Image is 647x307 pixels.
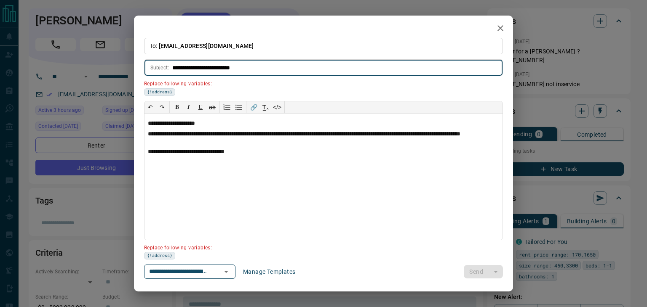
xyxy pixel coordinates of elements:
button: 𝑰 [183,101,195,113]
span: [EMAIL_ADDRESS][DOMAIN_NAME] [159,42,254,49]
button: ↶ [144,101,156,113]
button: 𝐁 [171,101,183,113]
button: ↷ [156,101,168,113]
span: 𝐔 [198,103,203,110]
span: {!address} [147,89,172,95]
div: split button [464,265,503,278]
button: T̲ₓ [259,101,271,113]
p: Subject: [150,64,169,71]
s: ab [209,104,216,111]
button: Numbered list [221,101,233,113]
button: 𝐔 [195,101,206,113]
span: {!address} [147,252,172,259]
p: Replace following variables: [144,241,497,252]
button: ab [206,101,218,113]
button: 🔗 [248,101,259,113]
button: Bullet list [233,101,245,113]
button: Open [220,266,232,278]
p: Replace following variables: [144,77,497,88]
button: Manage Templates [238,265,300,278]
p: To: [144,38,503,54]
button: </> [271,101,283,113]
